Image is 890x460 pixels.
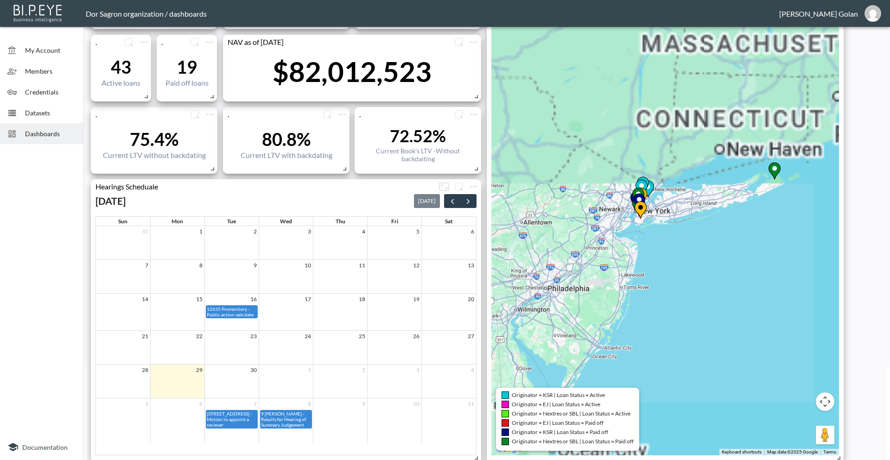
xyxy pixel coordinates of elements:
[259,293,313,330] td: September 17, 2025
[422,331,476,365] td: September 27, 2025
[202,35,217,50] span: Chart settings
[204,259,259,293] td: September 9, 2025
[357,331,367,341] a: September 25, 2025
[165,78,209,87] div: Paid off loans
[466,398,476,409] a: October 11, 2025
[150,331,204,365] td: September 22, 2025
[86,9,779,18] div: Dor Sagron organization / dashboards
[422,365,476,398] td: October 4, 2025
[187,35,202,50] button: more
[150,365,204,398] td: September 29, 2025
[188,107,203,122] button: more
[411,331,421,341] a: September 26, 2025
[389,217,400,226] a: Friday
[335,107,350,122] span: Chart settings
[194,331,204,341] a: September 22, 2025
[469,365,476,375] a: October 4, 2025
[469,226,476,237] a: September 6, 2025
[451,35,466,50] button: more
[252,398,259,409] a: October 7, 2025
[451,181,466,190] span: Attach chart to a group
[204,226,259,259] td: September 2, 2025
[823,449,836,454] a: Terms (opens in new tab)
[96,365,150,398] td: September 28, 2025
[816,392,834,411] button: Map camera controls
[102,78,140,87] div: Active loans
[313,259,368,293] td: September 11, 2025
[91,182,437,191] div: Hearings Scheduale
[816,426,834,444] button: Drag Pegman onto the map to open Street View
[248,294,259,304] a: September 16, 2025
[360,226,367,237] a: September 4, 2025
[303,294,313,304] a: September 17, 2025
[460,194,477,208] button: Next month
[150,398,204,444] td: October 6, 2025
[512,419,604,426] span: Originator = EJ | Loan Status = Paid off
[140,294,150,304] a: September 14, 2025
[194,365,204,375] a: September 29, 2025
[422,226,476,259] td: September 6, 2025
[96,293,150,330] td: September 14, 2025
[202,35,217,50] button: more
[259,365,313,398] td: October 1, 2025
[451,107,466,122] button: more
[187,37,202,45] span: Attach chart to a group
[355,110,451,119] div: .
[225,217,238,226] a: Tuesday
[368,398,422,444] td: October 10, 2025
[360,365,367,375] a: October 2, 2025
[368,259,422,293] td: September 12, 2025
[136,35,151,50] button: more
[512,410,630,417] span: Originator = Nextres or SBL | Loan Status = Active
[143,398,150,409] a: October 5, 2025
[320,109,335,118] span: Attach chart to a group
[451,109,466,118] span: Attach chart to a group
[121,37,136,45] span: Attach chart to a group
[241,151,332,159] div: Current LTV with backdating
[306,398,313,409] a: October 8, 2025
[313,365,368,398] td: October 2, 2025
[203,107,217,122] span: Chart settings
[414,365,421,375] a: October 3, 2025
[278,217,294,226] a: Wednesday
[91,110,188,119] div: .
[437,179,451,194] button: Fullscreen
[359,147,477,163] div: Current Book's LTV -Without backdaiting
[91,38,121,46] div: .
[204,331,259,365] td: September 23, 2025
[203,107,217,122] button: more
[197,398,204,409] a: October 6, 2025
[25,108,76,118] span: Datasets
[451,179,466,194] button: more
[259,331,313,365] td: September 24, 2025
[206,410,257,428] div: [STREET_ADDRESS] - Motion to appoint a reciever
[411,294,421,304] a: September 19, 2025
[259,398,313,444] td: October 8, 2025
[197,226,204,237] a: September 1, 2025
[466,35,481,50] button: more
[223,38,451,46] div: NAV as of 31/08/2025
[422,398,476,444] td: October 11, 2025
[334,217,347,226] a: Thursday
[22,443,68,451] span: Documentation
[767,449,818,454] span: Map data ©2025 Google
[368,331,422,365] td: September 26, 2025
[95,195,126,207] h2: [DATE]
[252,260,259,271] a: September 9, 2025
[466,35,481,50] span: Chart settings
[306,226,313,237] a: September 3, 2025
[197,260,204,271] a: September 8, 2025
[320,107,335,122] button: more
[248,365,259,375] a: September 30, 2025
[779,9,858,18] div: [PERSON_NAME] Golan
[858,2,888,25] button: amir@ibi.co.il
[368,226,422,259] td: September 5, 2025
[512,391,605,398] span: Originator = KSR | Loan Status = Active
[466,260,476,271] a: September 13, 2025
[722,449,762,455] button: Keyboard shortcuts
[150,226,204,259] td: September 1, 2025
[223,110,320,119] div: .
[865,5,881,22] img: b60eb1e829f882aa23219c725e57e04d
[313,398,368,444] td: October 9, 2025
[261,410,311,428] div: 9 [PERSON_NAME] - Results for Hearing of Summary Judgement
